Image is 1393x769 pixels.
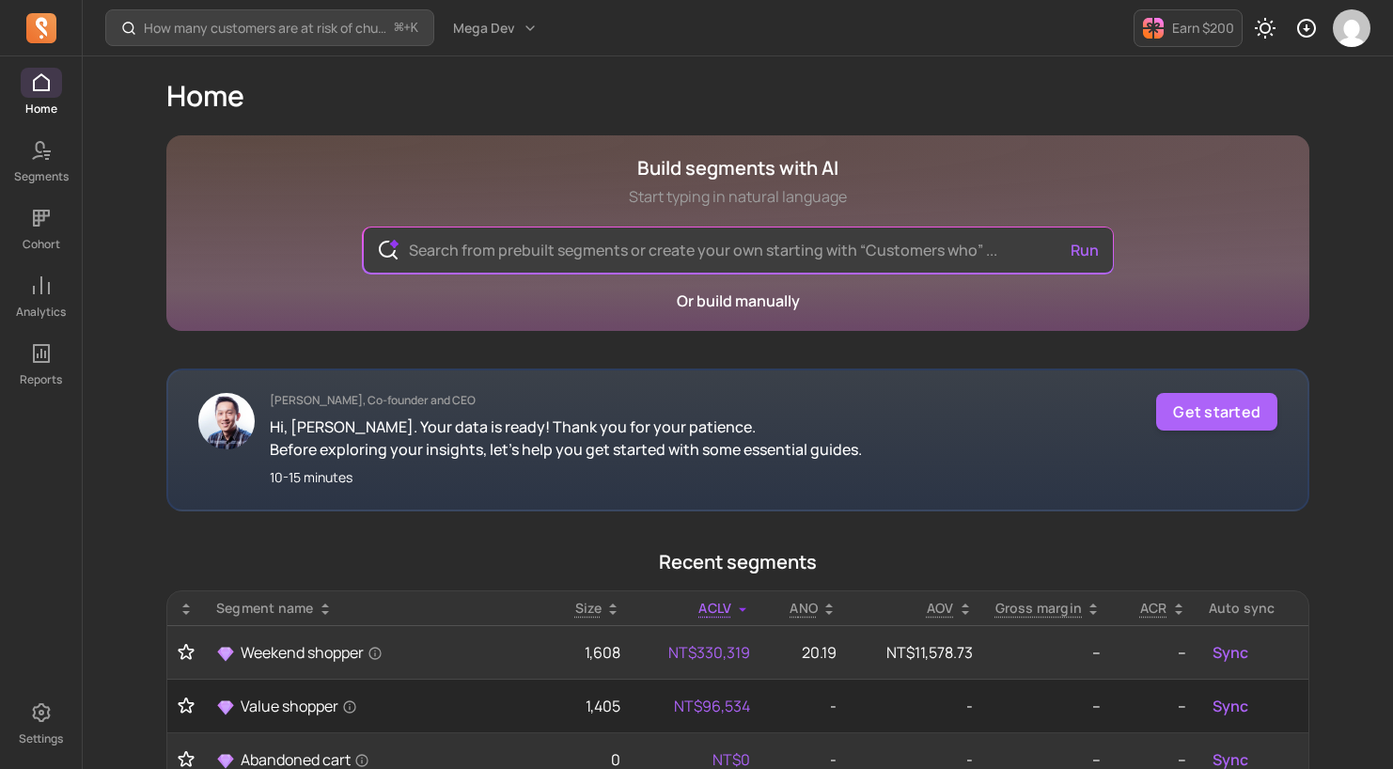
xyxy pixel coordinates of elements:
p: Recent segments [166,549,1309,575]
p: Segments [14,169,69,184]
h1: Home [166,79,1309,113]
p: Start typing in natural language [629,185,847,208]
button: Sync [1209,637,1252,667]
button: Earn $200 [1134,9,1243,47]
p: Home [25,102,57,117]
p: -- [1123,641,1186,664]
span: Value shopper [241,695,357,717]
span: Mega Dev [453,19,515,38]
span: Sync [1213,695,1248,717]
p: Gross margin [995,599,1083,618]
p: Before exploring your insights, let's help you get started with some essential guides. [270,438,862,461]
p: NT$330,319 [643,641,750,664]
p: ACR [1140,599,1167,618]
a: Or build manually [677,290,800,311]
button: Mega Dev [442,11,549,45]
a: Weekend shopper [216,641,536,664]
span: ACLV [698,599,731,617]
button: Toggle favorite [179,697,194,715]
span: Size [575,599,602,617]
p: Cohort [23,237,60,252]
input: Search from prebuilt segments or create your own starting with “Customers who” ... [394,228,1083,273]
span: Weekend shopper [241,641,383,664]
kbd: ⌘ [394,17,404,40]
button: How many customers are at risk of churning?⌘+K [105,9,434,46]
p: 20.19 [773,641,837,664]
p: -- [995,641,1102,664]
a: Value shopper [216,695,536,717]
div: Segment name [216,599,536,618]
p: How many customers are at risk of churning? [144,19,387,38]
button: Run [1063,231,1106,269]
span: Sync [1213,641,1248,664]
p: - [859,695,973,717]
p: [PERSON_NAME], Co-founder and CEO [270,393,862,408]
p: Hi, [PERSON_NAME]. Your data is ready! Thank you for your patience. [270,416,862,438]
p: 1,608 [558,641,620,664]
p: -- [1123,695,1186,717]
kbd: K [411,21,418,36]
p: NT$11,578.73 [859,641,973,664]
p: Earn $200 [1172,19,1234,38]
p: NT$96,534 [643,695,750,717]
span: + [395,18,418,38]
p: AOV [927,599,954,618]
img: John Chao CEO [198,393,255,449]
p: - [773,695,837,717]
p: Analytics [16,305,66,320]
button: Toggle favorite [179,750,194,769]
button: Toggle dark mode [1246,9,1284,47]
p: Reports [20,372,62,387]
button: Get started [1156,393,1277,431]
button: Toggle favorite [179,643,194,662]
h1: Build segments with AI [629,155,847,181]
img: avatar [1333,9,1370,47]
button: Sync [1209,691,1252,721]
div: Auto sync [1209,599,1297,618]
p: 10-15 minutes [270,468,862,487]
p: 1,405 [558,695,620,717]
span: ANO [790,599,818,617]
p: Settings [19,731,63,746]
p: -- [995,695,1102,717]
